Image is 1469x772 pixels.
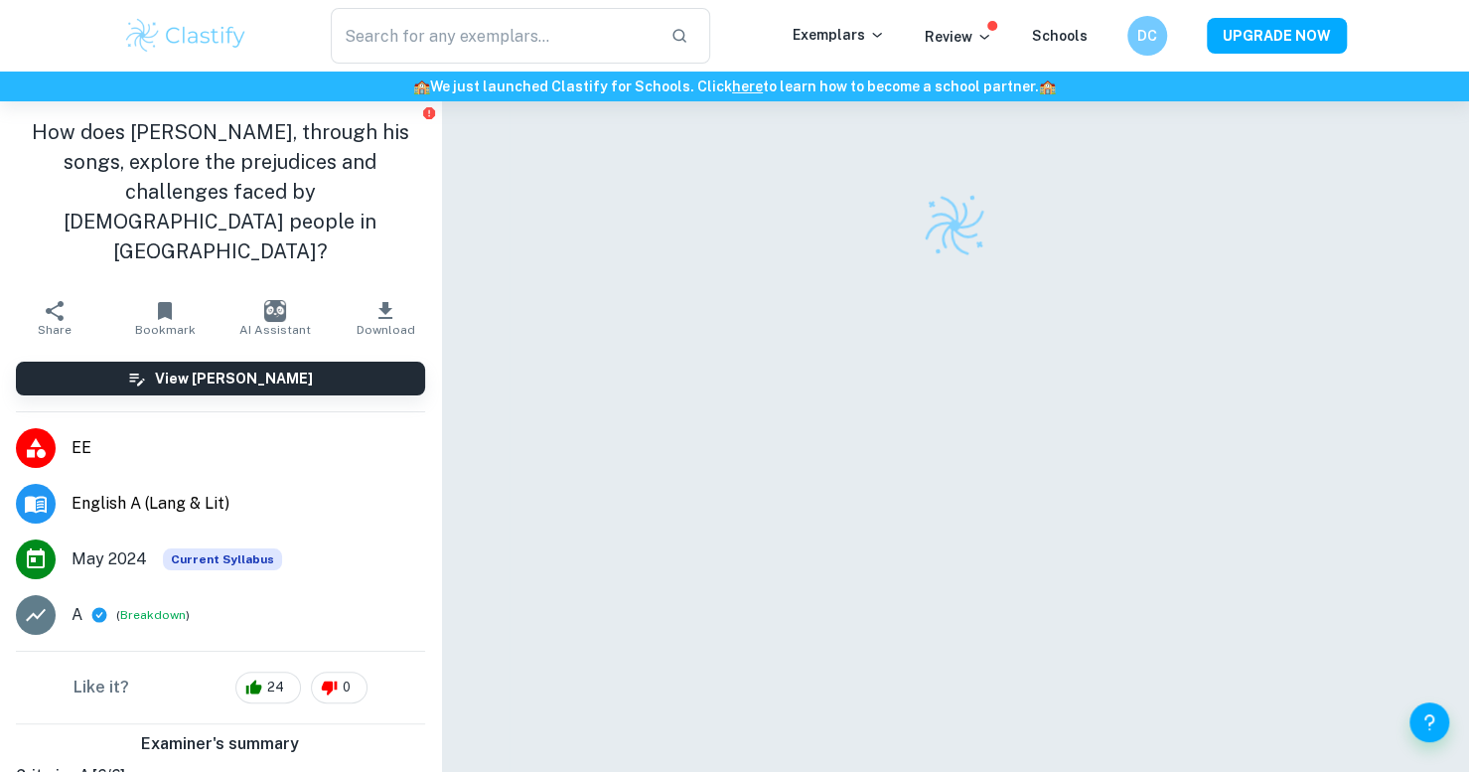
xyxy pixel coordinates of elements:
[110,290,220,346] button: Bookmark
[135,323,196,337] span: Bookmark
[915,186,994,265] img: Clastify logo
[264,300,286,322] img: AI Assistant
[413,78,430,94] span: 🏫
[732,78,763,94] a: here
[123,16,249,56] img: Clastify logo
[331,8,656,64] input: Search for any exemplars...
[239,323,311,337] span: AI Assistant
[116,606,190,625] span: ( )
[8,732,433,756] h6: Examiner's summary
[38,323,72,337] span: Share
[16,362,425,395] button: View [PERSON_NAME]
[1135,25,1158,47] h6: DC
[163,548,282,570] span: Current Syllabus
[357,323,415,337] span: Download
[4,76,1465,97] h6: We just launched Clastify for Schools. Click to learn how to become a school partner.
[155,368,313,389] h6: View [PERSON_NAME]
[332,678,362,697] span: 0
[72,436,425,460] span: EE
[72,603,82,627] p: A
[1127,16,1167,56] button: DC
[793,24,885,46] p: Exemplars
[1207,18,1347,54] button: UPGRADE NOW
[925,26,992,48] p: Review
[1039,78,1056,94] span: 🏫
[1032,28,1088,44] a: Schools
[220,290,331,346] button: AI Assistant
[73,676,129,699] h6: Like it?
[16,117,425,266] h1: How does [PERSON_NAME], through his songs, explore the prejudices and challenges faced by [DEMOGR...
[422,105,437,120] button: Report issue
[256,678,295,697] span: 24
[1409,702,1449,742] button: Help and Feedback
[72,547,147,571] span: May 2024
[331,290,441,346] button: Download
[120,606,186,624] button: Breakdown
[72,492,425,516] span: English A (Lang & Lit)
[163,548,282,570] div: This exemplar is based on the current syllabus. Feel free to refer to it for inspiration/ideas wh...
